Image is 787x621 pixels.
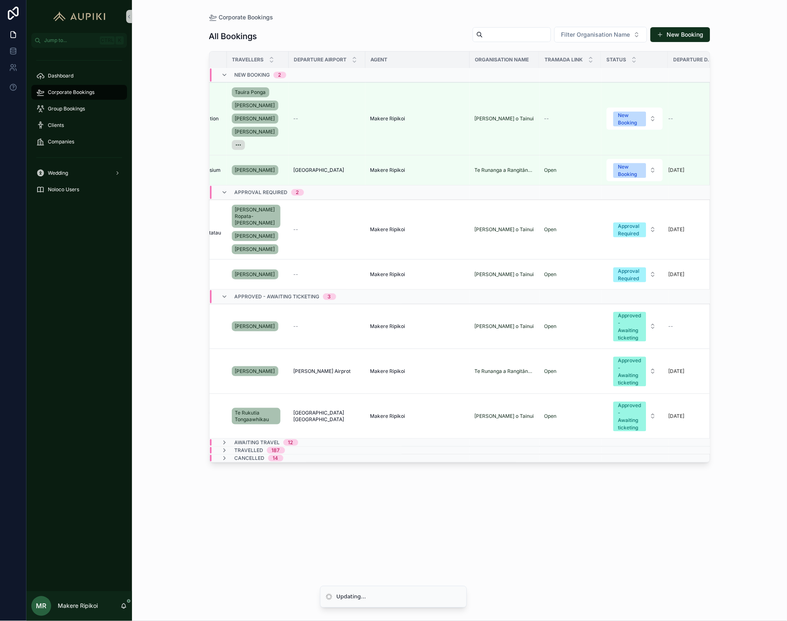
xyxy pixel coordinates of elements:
div: Updating... [337,593,366,601]
a: Open [544,368,596,375]
a: [DATE] [669,413,720,419]
span: Tauira Ponga [235,89,266,96]
button: Jump to...CtrlK [31,33,127,48]
span: Companies [48,138,74,145]
a: Tauira Ponga[PERSON_NAME][PERSON_NAME][PERSON_NAME] [232,86,284,152]
div: 12 [288,439,293,446]
span: Wedding [48,170,68,176]
a: Makere Ripikoi [370,271,465,278]
a: Wedding [31,166,127,180]
p: [DATE] [669,413,685,419]
a: [DATE] [669,368,720,375]
a: Corporate Bookings [209,13,273,21]
span: Tramada Link [545,56,583,63]
span: -- [294,115,299,122]
img: App logo [49,10,109,23]
span: Travellers [232,56,264,63]
span: Approved - Awaiting ticketing [235,293,320,300]
a: Makere Ripikoi [370,323,465,330]
span: Te Rukutia Tongaawhikau [235,410,277,423]
span: Makere Ripikoi [370,323,405,330]
a: Select Button [606,352,663,390]
a: [PERSON_NAME] [232,164,284,177]
span: Dashboard [48,73,73,79]
button: Select Button [607,159,663,181]
span: [PERSON_NAME] [235,246,275,253]
a: [PERSON_NAME] Ropata-[PERSON_NAME] [232,205,280,228]
a: Open [544,271,596,278]
a: [PERSON_NAME] [232,244,278,254]
span: Corporate Bookings [48,89,94,96]
div: scrollable content [26,48,132,208]
a: Select Button [606,218,663,241]
p: Makere Ripikoi [58,602,98,610]
a: Noloco Users [31,182,127,197]
a: -- [669,323,720,330]
a: Open [544,167,557,173]
span: -- [294,271,299,278]
a: Open [544,413,596,419]
span: Corporate Bookings [219,13,273,21]
span: Organisation Name [475,56,529,63]
a: Dashboard [31,68,127,83]
span: Makere Ripikoi [370,167,405,173]
span: Group Bookings [48,105,85,112]
span: [PERSON_NAME] Ropata-[PERSON_NAME] [235,206,277,226]
a: Open [544,226,557,232]
a: [PERSON_NAME] o Tainui [475,115,534,122]
button: Select Button [607,308,663,345]
a: Makere Ripikoi [370,167,465,173]
div: Approved - Awaiting ticketing [618,312,641,342]
div: 2 [296,189,299,196]
a: New Booking [650,27,710,42]
a: [PERSON_NAME] Airprot [294,368,361,375]
a: [PERSON_NAME] [232,231,278,241]
a: Open [544,368,557,374]
span: Departure Date [674,56,714,63]
span: [PERSON_NAME] [235,323,275,330]
span: [PERSON_NAME] [235,129,275,135]
a: -- [294,226,361,233]
span: Filter Organisation Name [561,30,630,39]
a: Te Runanga a Rangitāne o Wairau [475,167,535,173]
span: Cancelled [235,455,265,462]
a: Select Button [606,263,663,286]
a: [PERSON_NAME] o Tainui [475,413,534,419]
a: Corporate Bookings [31,85,127,100]
a: [PERSON_NAME] [232,366,278,376]
a: [PERSON_NAME] [232,269,278,279]
a: [PERSON_NAME] [232,320,284,333]
div: Approved - Awaiting ticketing [618,357,641,387]
div: 187 [272,447,280,454]
span: Makere Ripikoi [370,368,405,375]
a: [PERSON_NAME] o Tainui [475,271,534,278]
div: 14 [273,455,278,462]
span: [PERSON_NAME] [235,115,275,122]
span: K [116,37,123,44]
div: New Booking [618,112,641,127]
button: Select Button [607,353,663,390]
a: Select Button [606,307,663,345]
span: Jump to... [44,37,97,44]
span: Makere Ripikoi [370,226,405,233]
span: New Booking [235,72,270,79]
span: [PERSON_NAME] [235,167,275,173]
a: Makere Ripikoi [370,226,465,233]
p: [DATE] [669,368,685,375]
a: [PERSON_NAME] o Tainui [475,323,535,330]
a: [GEOGRAPHIC_DATA] [294,167,361,173]
a: Select Button [606,159,663,182]
button: Select Button [607,398,663,435]
span: Te Runanga a Rangitāne o Wairau [475,368,535,375]
span: [PERSON_NAME] [235,271,275,278]
a: Open [544,271,557,277]
a: [PERSON_NAME] Ropata-[PERSON_NAME][PERSON_NAME][PERSON_NAME] [232,203,284,256]
a: [PERSON_NAME] o Tainui [475,226,534,233]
